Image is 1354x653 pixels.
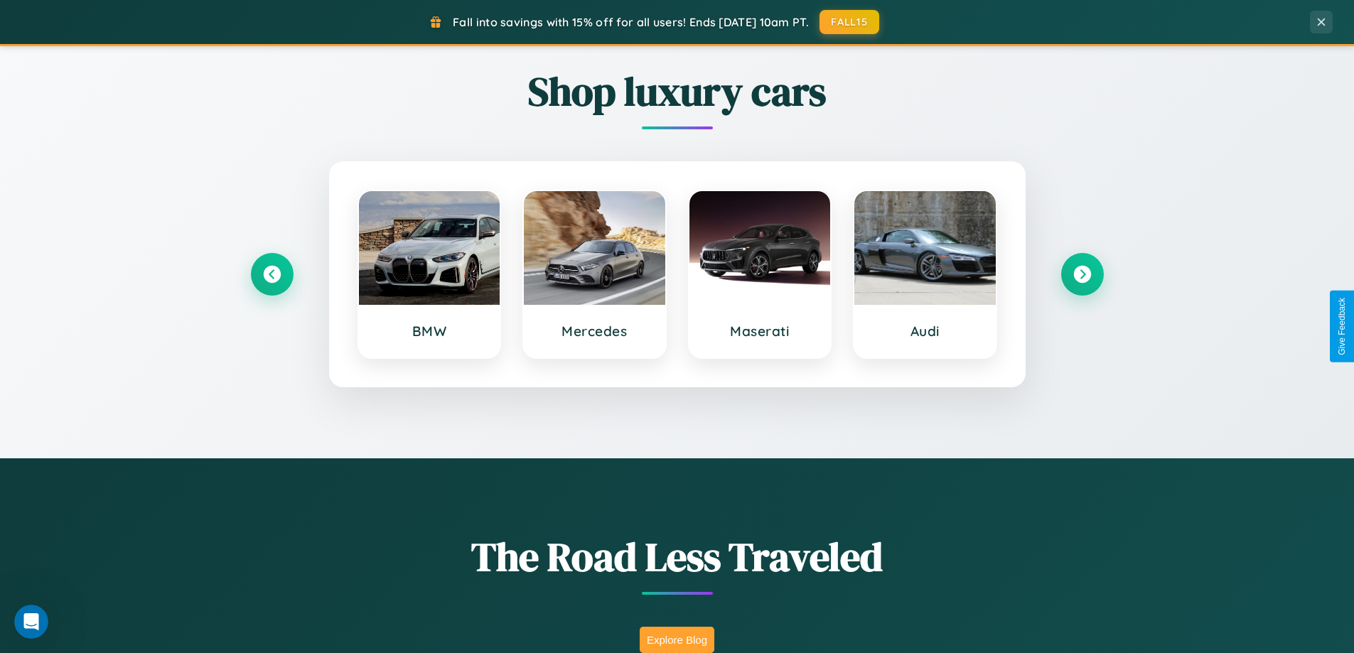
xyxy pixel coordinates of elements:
button: Explore Blog [640,627,714,653]
div: Give Feedback [1337,298,1347,355]
h2: Shop luxury cars [251,64,1104,119]
iframe: Intercom live chat [14,605,48,639]
span: Fall into savings with 15% off for all users! Ends [DATE] 10am PT. [453,15,809,29]
button: FALL15 [820,10,879,34]
h3: Audi [869,323,982,340]
h1: The Road Less Traveled [251,529,1104,584]
h3: Maserati [704,323,817,340]
h3: BMW [373,323,486,340]
h3: Mercedes [538,323,651,340]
